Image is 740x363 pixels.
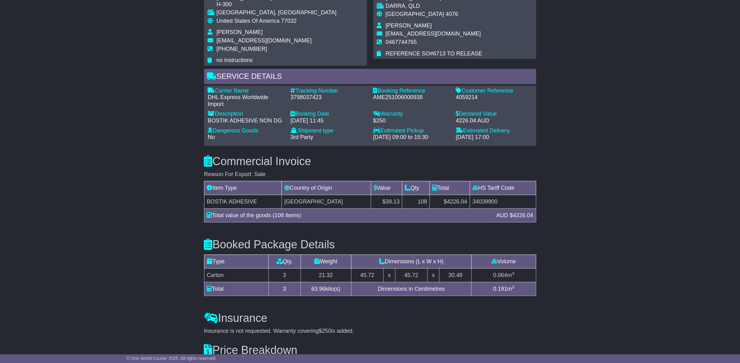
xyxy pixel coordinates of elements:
td: x [428,268,439,282]
div: Estimated Pickup [373,127,450,134]
span: 0467744765 [386,39,417,45]
div: Insurance is not requested. Warranty covering is added. [204,328,536,335]
td: m [472,282,536,296]
td: Volume [472,255,536,268]
td: 45.72 [395,268,427,282]
td: Total [204,282,268,296]
sup: 3 [512,285,514,289]
td: Type [204,255,268,268]
span: [EMAIL_ADDRESS][DOMAIN_NAME] [217,37,312,44]
td: kilo(s) [301,282,351,296]
td: 21.32 [301,268,351,282]
div: DARRA, QLD [386,3,482,10]
td: BOSTIK ADHESIVE [204,195,282,208]
td: [GEOGRAPHIC_DATA] [282,195,371,208]
td: m [472,268,536,282]
span: © One World Courier 2025. All rights reserved. [126,356,217,361]
td: x [383,268,395,282]
span: 4076 [446,11,458,17]
td: $4226.04 [430,195,470,208]
div: Estimated Delivery [456,127,532,134]
td: Dimensions in Centimetres [351,282,472,296]
td: Weight [301,255,351,268]
h3: Price Breakdown [204,344,536,356]
td: Dimensions (L x W x H) [351,255,472,268]
h3: Commercial Invoice [204,155,536,168]
td: $39.13 [371,195,402,208]
span: 77032 [281,18,297,24]
td: 45.72 [351,268,383,282]
span: No [208,134,215,140]
td: Qty [402,181,430,195]
div: H-300 [217,1,337,8]
span: 0.191 [493,286,507,292]
div: 3798037423 [291,94,367,101]
td: Total [430,181,470,195]
div: Reason For Export: Sale [204,171,536,178]
td: HS Tariff Code [470,181,536,195]
span: United States Of America [217,18,280,24]
div: Description [208,111,284,117]
td: Carton [204,268,268,282]
div: 4226.04 AUD [456,117,532,124]
div: Shipment type [291,127,367,134]
div: Total value of the goods (108 Items) [204,211,493,220]
div: Tracking Number [291,88,367,94]
div: [GEOGRAPHIC_DATA], [GEOGRAPHIC_DATA] [217,9,337,16]
td: 34039900 [470,195,536,208]
div: [DATE] 11:45 [291,117,367,124]
td: Item Type [204,181,282,195]
span: no instructions [217,57,253,63]
span: [PERSON_NAME] [217,29,263,35]
div: Declared Value [456,111,532,117]
div: Carrier Name [208,88,284,94]
td: Value [371,181,402,195]
div: AME251006000938 [373,94,450,101]
div: Customer Reference [456,88,532,94]
span: REFERENCE SO#6713 TO RELEASE [386,50,482,57]
div: [DATE] 17:00 [456,134,532,141]
td: Qty. [268,255,301,268]
div: Warranty [373,111,450,117]
span: 63.96 [311,286,326,292]
div: DHL Express Worldwide Import [208,94,284,107]
div: BOSTIK ADHESIVE NON DG [208,117,284,124]
span: [EMAIL_ADDRESS][DOMAIN_NAME] [386,31,481,37]
span: [GEOGRAPHIC_DATA] [386,11,444,17]
span: 0.064 [493,272,507,278]
div: Booking Reference [373,88,450,94]
sup: 3 [512,271,514,276]
span: 3rd Party [291,134,313,140]
div: [DATE] 09:00 to 15:30 [373,134,450,141]
td: Country of Origin [282,181,371,195]
div: AUD $4226.04 [493,211,536,220]
span: [PERSON_NAME] [386,22,432,29]
td: 108 [402,195,430,208]
div: Dangerous Goods [208,127,284,134]
div: Service Details [204,69,536,86]
h3: Insurance [204,312,536,324]
td: 30.48 [439,268,472,282]
div: 4059214 [456,94,532,101]
span: [PHONE_NUMBER] [217,46,267,52]
div: Booking Date [291,111,367,117]
td: 3 [268,282,301,296]
h3: Booked Package Details [204,238,536,251]
td: 3 [268,268,301,282]
div: $250 [373,117,450,124]
span: $250 [319,328,331,334]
